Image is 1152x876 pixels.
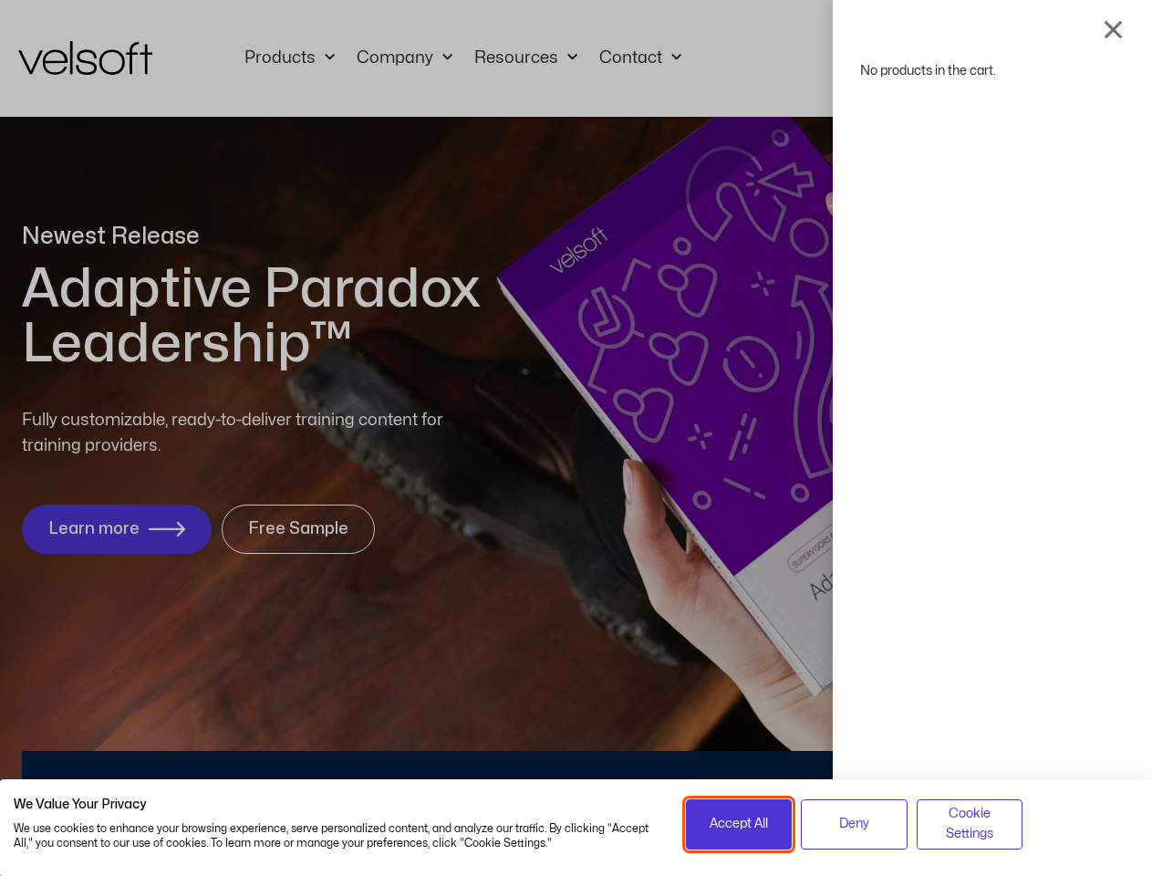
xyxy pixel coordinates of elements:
span: Accept All [710,814,768,834]
button: Adjust cookie preferences [917,799,1023,850]
span: Cookie Settings [929,804,1012,845]
button: Accept all cookies [686,799,793,850]
p: We use cookies to enhance your browsing experience, serve personalized content, and analyze our t... [14,820,659,851]
button: Deny all cookies [801,799,908,850]
span: Deny [839,814,869,834]
h2: We Value Your Privacy [14,797,659,813]
div: No products in the cart. [860,58,1125,83]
